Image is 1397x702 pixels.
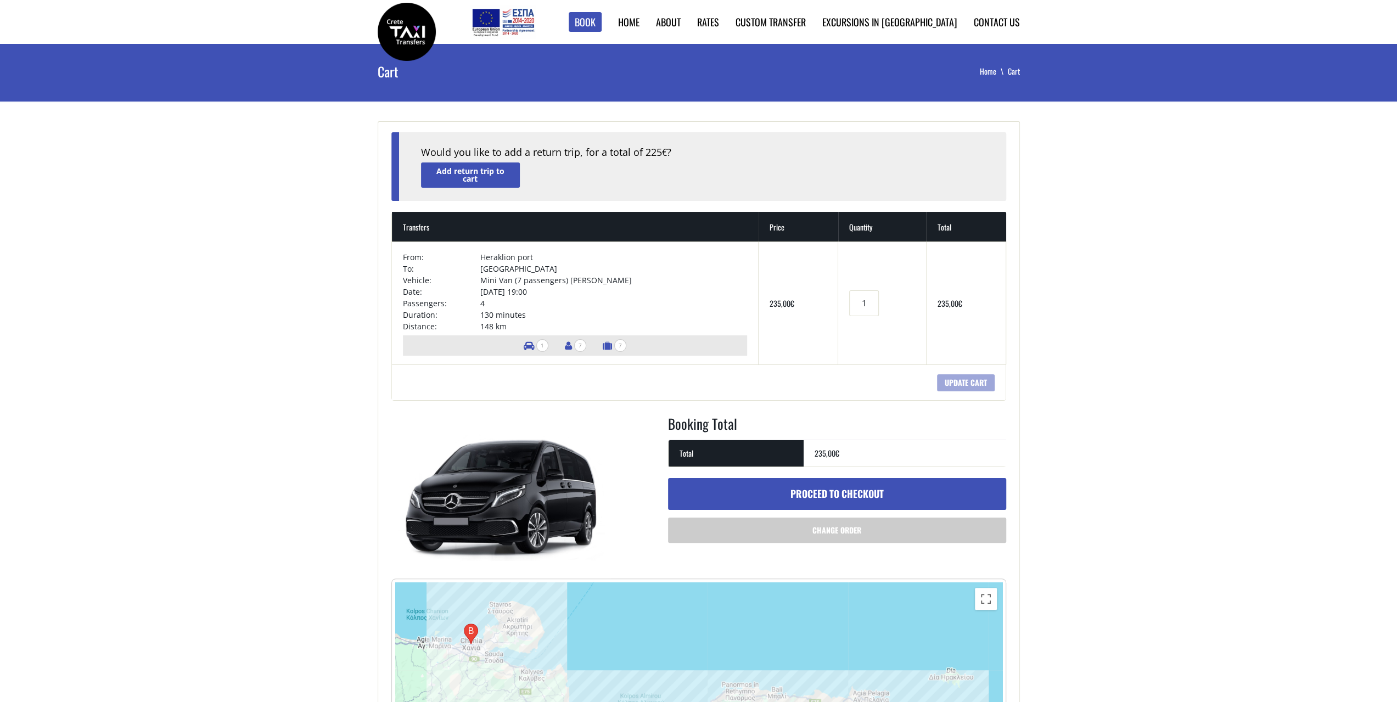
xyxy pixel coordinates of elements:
[378,25,436,36] a: Crete Taxi Transfers | Crete Taxi Transfers Cart | Crete Taxi Transfers
[403,309,480,321] td: Duration:
[669,440,804,467] th: Total
[958,297,962,309] span: €
[480,251,748,263] td: Heraklion port
[980,65,1008,77] a: Home
[759,212,838,242] th: Price
[403,286,480,297] td: Date:
[618,15,639,29] a: Home
[403,263,480,274] td: To:
[938,297,962,309] bdi: 235,00
[464,624,478,644] div: Chatzimichali Giannari 35, Chania 731 35, Greece
[662,147,667,159] span: €
[403,251,480,263] td: From:
[480,297,748,309] td: 4
[736,15,806,29] a: Custom Transfer
[480,321,748,332] td: 148 km
[668,478,1006,510] a: Proceed to checkout
[480,263,748,274] td: [GEOGRAPHIC_DATA]
[421,162,520,187] a: Add return trip to cart
[378,3,436,61] img: Crete Taxi Transfers | Crete Taxi Transfers Cart | Crete Taxi Transfers
[480,274,748,286] td: Mini Van (7 passengers) [PERSON_NAME]
[668,518,1006,543] a: Change order
[1008,66,1020,77] li: Cart
[403,274,480,286] td: Vehicle:
[937,374,995,391] input: Update cart
[536,339,548,352] span: 1
[835,447,839,459] span: €
[790,297,794,309] span: €
[697,15,719,29] a: Rates
[470,5,536,38] img: e-bannersEUERDF180X90.jpg
[480,309,748,321] td: 130 minutes
[559,335,592,356] li: Number of passengers
[421,145,984,160] div: Would you like to add a return trip, for a total of 225 ?
[822,15,957,29] a: Excursions in [GEOGRAPHIC_DATA]
[597,335,632,356] li: Number of luggage items
[614,339,626,352] span: 7
[518,335,554,356] li: Number of vehicles
[927,212,1006,242] th: Total
[849,290,879,316] input: Transfers quantity
[403,321,480,332] td: Distance:
[480,286,748,297] td: [DATE] 19:00
[975,588,997,610] button: Toggle fullscreen view
[392,212,759,242] th: Transfers
[656,15,681,29] a: About
[770,297,794,309] bdi: 235,00
[574,339,586,352] span: 7
[974,15,1020,29] a: Contact us
[838,212,927,242] th: Quantity
[815,447,839,459] bdi: 235,00
[668,414,1006,440] h2: Booking Total
[391,414,611,579] img: Mini Van (7 passengers) Mercedes Vito
[378,44,594,99] h1: Cart
[403,297,480,309] td: Passengers:
[569,12,602,32] a: Book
